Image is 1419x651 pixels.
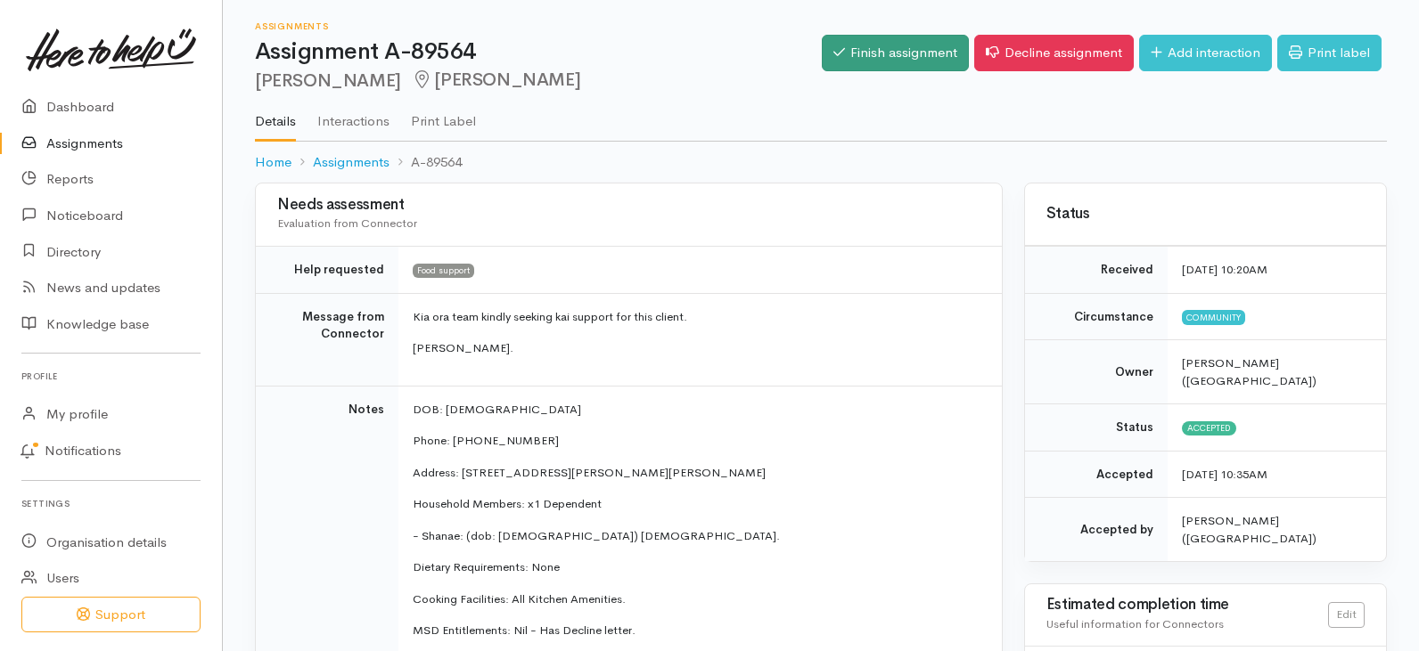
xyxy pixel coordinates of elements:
[413,264,474,278] span: Food support
[1182,421,1236,435] span: Accepted
[21,364,201,388] h6: Profile
[1025,340,1168,404] td: Owner
[413,590,980,608] p: Cooking Facilities: All Kitchen Amenities.
[1025,247,1168,294] td: Received
[1277,35,1382,71] a: Print label
[413,495,980,513] p: Household Members: x1 Dependent
[413,432,980,450] p: Phone: [PHONE_NUMBER]
[1182,355,1316,388] span: [PERSON_NAME] ([GEOGRAPHIC_DATA])
[255,70,822,91] h2: [PERSON_NAME]
[413,558,980,576] p: Dietary Requirements: None
[413,308,980,326] p: Kia ora team kindly seeking kai support for this client.
[21,597,201,633] button: Support
[413,401,980,419] p: DOB: [DEMOGRAPHIC_DATA]
[255,39,822,65] h1: Assignment A-89564
[255,142,1387,183] nav: breadcrumb
[255,90,296,142] a: Details
[1025,404,1168,452] td: Status
[277,216,417,231] span: Evaluation from Connector
[1046,597,1328,614] h3: Estimated completion time
[256,247,398,294] td: Help requested
[1025,498,1168,562] td: Accepted by
[1182,310,1245,324] span: Community
[256,293,398,386] td: Message from Connector
[413,527,980,545] p: - Shanae: (dob: [DEMOGRAPHIC_DATA]) [DEMOGRAPHIC_DATA].
[412,69,580,91] span: [PERSON_NAME]
[390,152,462,173] li: A-89564
[21,492,201,516] h6: Settings
[413,464,980,482] p: Address: [STREET_ADDRESS][PERSON_NAME][PERSON_NAME]
[1046,206,1365,223] h3: Status
[1025,293,1168,340] td: Circumstance
[822,35,969,71] a: Finish assignment
[974,35,1134,71] a: Decline assignment
[317,90,390,140] a: Interactions
[277,197,980,214] h3: Needs assessment
[1182,467,1267,482] time: [DATE] 10:35AM
[1328,602,1365,628] a: Edit
[411,90,476,140] a: Print Label
[255,152,291,173] a: Home
[1139,35,1272,71] a: Add interaction
[413,339,980,357] p: [PERSON_NAME].
[313,152,390,173] a: Assignments
[1025,451,1168,498] td: Accepted
[413,622,980,639] p: MSD Entitlements: Nil - Has Decline letter.
[1168,498,1386,562] td: [PERSON_NAME] ([GEOGRAPHIC_DATA])
[1046,616,1224,631] span: Useful information for Connectors
[1182,262,1267,277] time: [DATE] 10:20AM
[255,21,822,31] h6: Assignments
